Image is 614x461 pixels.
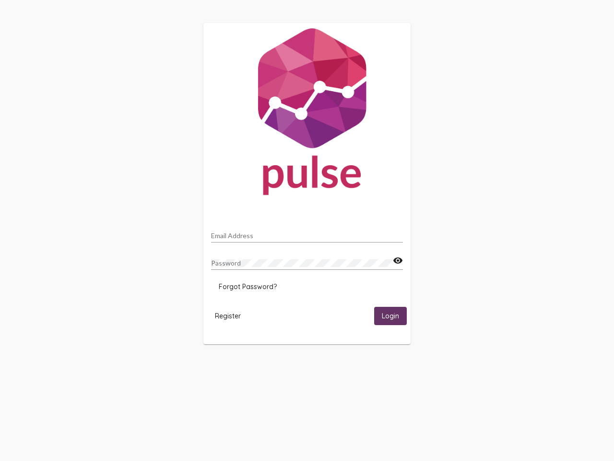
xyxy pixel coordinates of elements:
[203,23,411,205] img: Pulse For Good Logo
[211,278,284,295] button: Forgot Password?
[219,282,277,291] span: Forgot Password?
[207,307,248,325] button: Register
[382,312,399,321] span: Login
[374,307,407,325] button: Login
[215,312,241,320] span: Register
[393,255,403,267] mat-icon: visibility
